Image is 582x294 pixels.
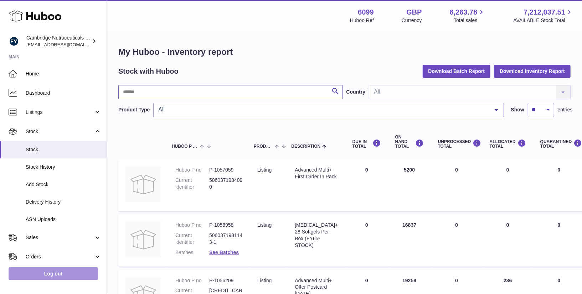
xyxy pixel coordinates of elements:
[423,65,491,78] button: Download Batch Report
[257,222,272,228] span: listing
[345,215,388,267] td: 0
[254,144,273,149] span: Product Type
[557,167,560,173] span: 0
[26,146,101,153] span: Stock
[345,159,388,211] td: 0
[209,167,243,173] dd: P-1057059
[26,42,105,47] span: [EMAIL_ADDRESS][DOMAIN_NAME]
[388,159,431,211] td: 5200
[358,7,374,17] strong: 6099
[450,7,478,17] span: 6,263.78
[209,250,239,255] a: See Batches
[295,167,338,180] div: Advanced Multi+ First Order In Pack
[175,222,209,229] dt: Huboo P no
[395,135,424,149] div: ON HAND Total
[402,17,422,24] div: Currency
[431,159,483,211] td: 0
[156,106,489,113] span: All
[346,89,366,95] label: Country
[209,277,243,284] dd: P-1056209
[175,277,209,284] dt: Huboo P no
[175,232,209,246] dt: Current identifier
[125,222,161,257] img: product image
[26,109,94,116] span: Listings
[209,232,243,246] dd: 5060371981143-1
[9,267,98,280] a: Log out
[26,181,101,188] span: Add Stock
[209,177,243,190] dd: 5060371984090
[172,144,198,149] span: Huboo P no
[454,17,485,24] span: Total sales
[26,35,91,48] div: Cambridge Nutraceuticals Ltd
[257,167,272,173] span: listing
[9,36,19,47] img: huboo@camnutra.com
[524,7,565,17] span: 7,212,037.51
[490,139,526,149] div: ALLOCATED Total
[26,253,94,260] span: Orders
[450,7,486,24] a: 6,263.78 Total sales
[291,144,320,149] span: Description
[118,67,179,76] h2: Stock with Huboo
[26,70,101,77] span: Home
[494,65,571,78] button: Download Inventory Report
[352,139,381,149] div: DUE IN TOTAL
[118,106,150,113] label: Product Type
[513,17,573,24] span: AVAILABLE Stock Total
[26,164,101,170] span: Stock History
[540,139,578,149] div: QUARANTINED Total
[483,159,533,211] td: 0
[558,106,573,113] span: entries
[557,278,560,283] span: 0
[26,90,101,96] span: Dashboard
[175,249,209,256] dt: Batches
[388,215,431,267] td: 16837
[26,128,94,135] span: Stock
[26,199,101,205] span: Delivery History
[125,167,161,202] img: product image
[257,278,272,283] span: listing
[513,7,573,24] a: 7,212,037.51 AVAILABLE Stock Total
[209,222,243,229] dd: P-1056958
[406,7,422,17] strong: GBP
[26,234,94,241] span: Sales
[557,222,560,228] span: 0
[118,46,571,58] h1: My Huboo - Inventory report
[295,222,338,249] div: [MEDICAL_DATA]+ 28 Softgels Per Box (FY65-STOCK)
[431,215,483,267] td: 0
[438,139,475,149] div: UNPROCESSED Total
[350,17,374,24] div: Huboo Ref
[175,167,209,173] dt: Huboo P no
[483,215,533,267] td: 0
[511,106,524,113] label: Show
[175,177,209,190] dt: Current identifier
[26,216,101,223] span: ASN Uploads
